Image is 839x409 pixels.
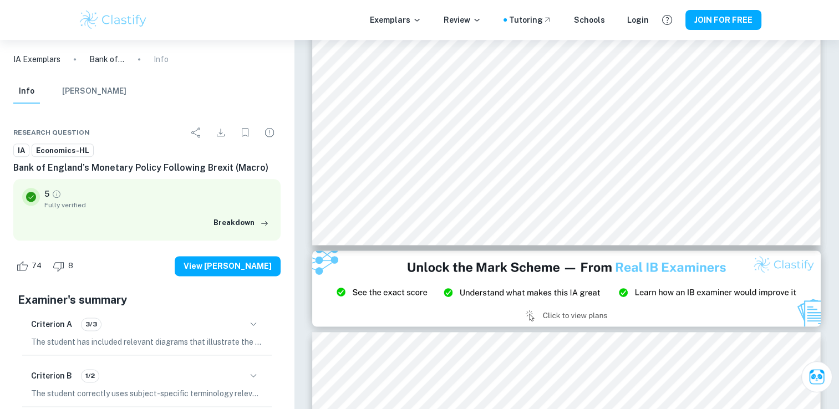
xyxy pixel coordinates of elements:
[370,14,421,26] p: Exemplars
[509,14,552,26] a: Tutoring
[627,14,649,26] a: Login
[211,214,272,231] button: Breakdown
[18,292,276,308] h5: Examiner's summary
[210,121,232,144] div: Download
[258,121,281,144] div: Report issue
[82,371,99,381] span: 1/2
[26,260,48,272] span: 74
[13,53,60,65] a: IA Exemplars
[31,336,263,348] p: The student has included relevant diagrams that illustrate the money market, loanable funds, and ...
[658,11,677,29] button: Help and Feedback
[13,161,281,175] h6: Bank of England’s Monetary Policy Following Brexit (Macro)
[312,250,821,327] img: Ad
[234,121,256,144] div: Bookmark
[154,53,169,65] p: Info
[801,361,832,392] button: Ask Clai
[13,144,29,157] a: IA
[32,145,93,156] span: Economics-HL
[13,127,90,137] span: Research question
[62,79,126,104] button: [PERSON_NAME]
[31,370,72,382] h6: Criterion B
[44,188,49,200] p: 5
[31,387,263,400] p: The student correctly uses subject-specific terminology relevant to the chosen article and key co...
[13,79,40,104] button: Info
[685,10,761,30] button: JOIN FOR FREE
[52,189,62,199] a: Grade fully verified
[44,200,272,210] span: Fully verified
[50,257,79,275] div: Dislike
[32,144,94,157] a: Economics-HL
[78,9,149,31] img: Clastify logo
[444,14,481,26] p: Review
[185,121,207,144] div: Share
[14,145,29,156] span: IA
[89,53,125,65] p: Bank of England’s Monetary Policy Following Brexit (Macro)
[31,318,72,330] h6: Criterion A
[62,260,79,272] span: 8
[82,319,101,329] span: 3/3
[574,14,605,26] a: Schools
[175,256,281,276] button: View [PERSON_NAME]
[13,257,48,275] div: Like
